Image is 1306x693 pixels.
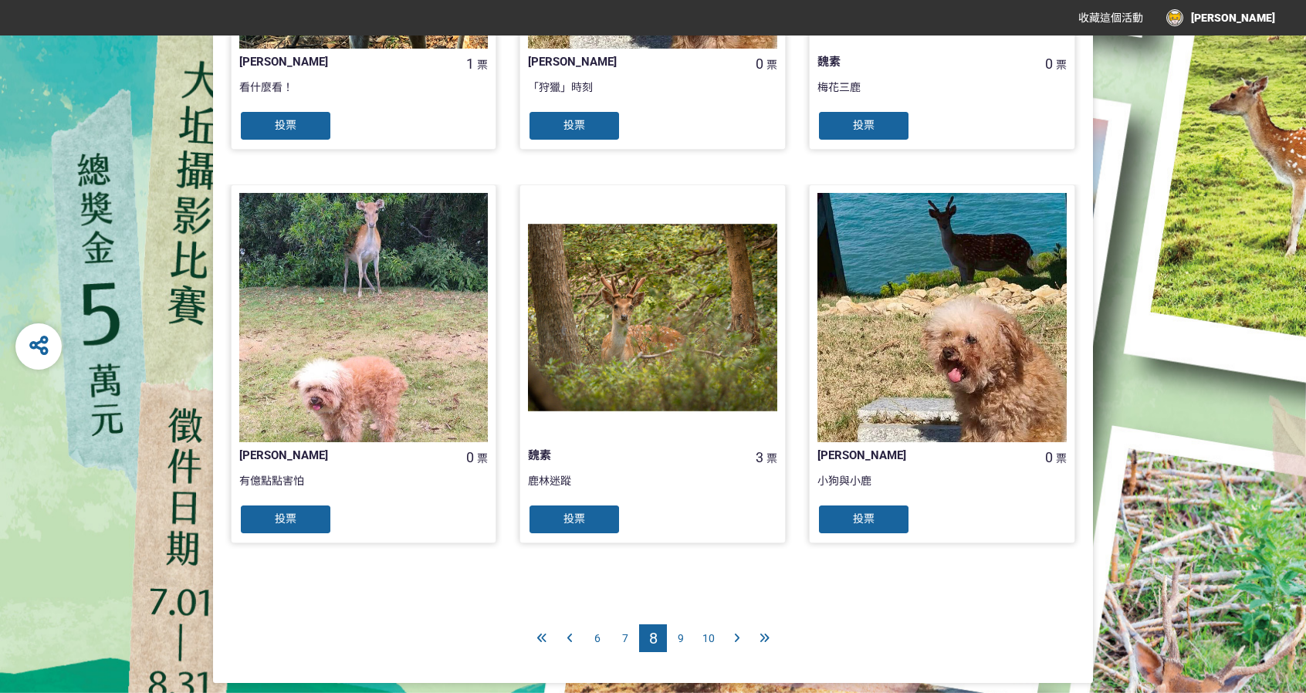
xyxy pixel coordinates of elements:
[528,53,727,71] div: [PERSON_NAME]
[466,56,474,72] span: 1
[519,184,786,543] a: 魏素3票鹿林迷蹤投票
[594,632,601,644] span: 6
[239,447,438,465] div: [PERSON_NAME]
[622,632,628,644] span: 7
[528,473,777,504] div: 鹿林迷蹤
[766,452,777,465] span: 票
[239,473,489,504] div: 有億點點害怕
[528,447,727,465] div: 魏素
[1045,56,1053,72] span: 0
[563,512,585,525] span: 投票
[817,473,1067,504] div: 小狗與小鹿
[528,79,777,110] div: 「狩獵」時刻
[231,184,497,543] a: [PERSON_NAME]0票有億點點害怕投票
[756,449,763,465] span: 3
[817,79,1067,110] div: 梅花三鹿
[1078,12,1143,24] span: 收藏這個活動
[756,56,763,72] span: 0
[853,512,875,525] span: 投票
[239,53,438,71] div: [PERSON_NAME]
[1056,59,1067,71] span: 票
[853,119,875,131] span: 投票
[766,59,777,71] span: 票
[466,449,474,465] span: 0
[678,632,684,644] span: 9
[275,512,296,525] span: 投票
[275,119,296,131] span: 投票
[1056,452,1067,465] span: 票
[702,632,715,644] span: 10
[1045,449,1053,465] span: 0
[239,79,489,110] div: 看什麼看！
[477,59,488,71] span: 票
[563,119,585,131] span: 投票
[477,452,488,465] span: 票
[817,53,1017,71] div: 魏素
[817,447,1017,465] div: [PERSON_NAME]
[809,184,1075,543] a: [PERSON_NAME]0票小狗與小鹿投票
[649,629,658,647] span: 8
